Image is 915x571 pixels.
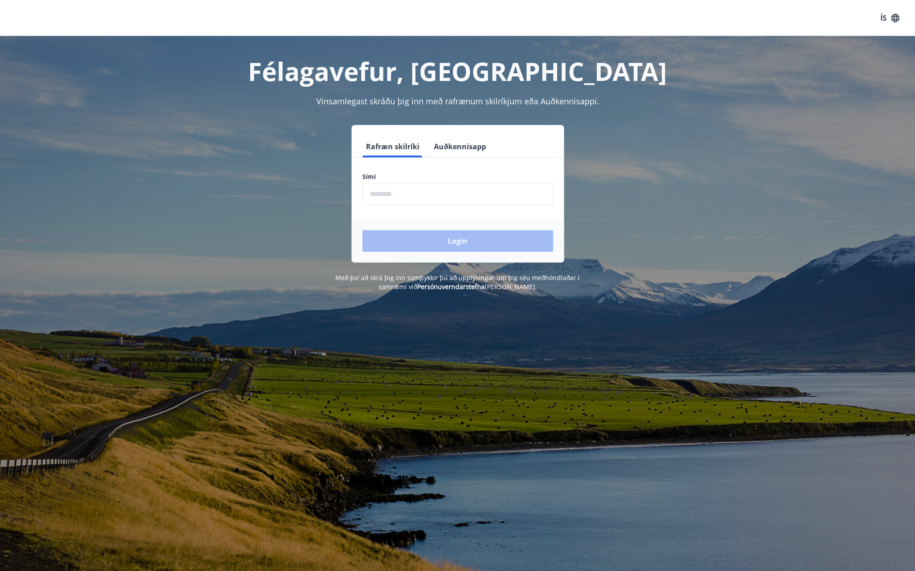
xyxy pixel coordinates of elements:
button: Rafræn skilríki [362,136,423,157]
button: Auðkennisapp [430,136,490,157]
a: Persónuverndarstefna [417,282,485,291]
span: Með því að skrá þig inn samþykkir þú að upplýsingar um þig séu meðhöndlaðar í samræmi við [PERSON... [335,273,580,291]
h1: Félagavefur, [GEOGRAPHIC_DATA] [144,54,771,88]
label: Sími [362,172,553,181]
span: Vinsamlegast skráðu þig inn með rafrænum skilríkjum eða Auðkennisappi. [316,96,599,107]
button: ÍS [875,10,904,26]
